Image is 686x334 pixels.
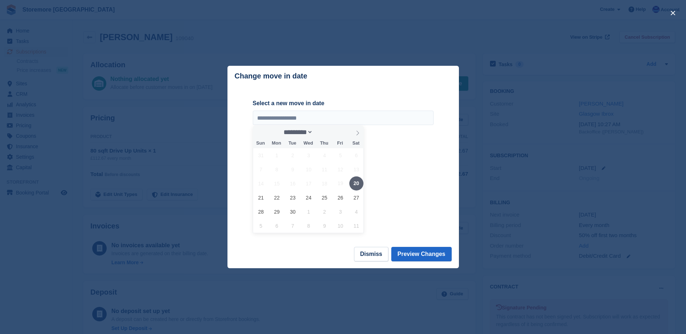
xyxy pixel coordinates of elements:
[333,205,348,219] span: October 3, 2025
[254,162,268,176] span: September 7, 2025
[349,176,363,190] span: September 20, 2025
[313,128,336,136] input: Year
[302,190,316,205] span: September 24, 2025
[349,219,363,233] span: October 11, 2025
[302,205,316,219] span: October 1, 2025
[333,219,348,233] span: October 10, 2025
[268,141,284,146] span: Mon
[318,148,332,162] span: September 4, 2025
[302,148,316,162] span: September 3, 2025
[270,176,284,190] span: September 15, 2025
[302,176,316,190] span: September 17, 2025
[333,148,348,162] span: September 5, 2025
[270,190,284,205] span: September 22, 2025
[270,205,284,219] span: September 29, 2025
[284,141,300,146] span: Tue
[349,148,363,162] span: September 6, 2025
[332,141,348,146] span: Fri
[349,190,363,205] span: September 27, 2025
[318,162,332,176] span: September 11, 2025
[391,247,452,261] button: Preview Changes
[270,219,284,233] span: October 6, 2025
[254,148,268,162] span: August 31, 2025
[286,219,300,233] span: October 7, 2025
[254,190,268,205] span: September 21, 2025
[286,162,300,176] span: September 9, 2025
[254,219,268,233] span: October 5, 2025
[270,162,284,176] span: September 8, 2025
[333,162,348,176] span: September 12, 2025
[348,141,364,146] span: Sat
[286,205,300,219] span: September 30, 2025
[286,176,300,190] span: September 16, 2025
[302,219,316,233] span: October 8, 2025
[349,162,363,176] span: September 13, 2025
[333,190,348,205] span: September 26, 2025
[318,190,332,205] span: September 25, 2025
[253,141,269,146] span: Sun
[354,247,388,261] button: Dismiss
[270,148,284,162] span: September 1, 2025
[281,128,313,136] select: Month
[318,176,332,190] span: September 18, 2025
[254,176,268,190] span: September 14, 2025
[254,205,268,219] span: September 28, 2025
[316,141,332,146] span: Thu
[333,176,348,190] span: September 19, 2025
[318,205,332,219] span: October 2, 2025
[286,148,300,162] span: September 2, 2025
[318,219,332,233] span: October 9, 2025
[286,190,300,205] span: September 23, 2025
[253,99,434,108] label: Select a new move in date
[300,141,316,146] span: Wed
[349,205,363,219] span: October 4, 2025
[235,72,307,80] p: Change move in date
[302,162,316,176] span: September 10, 2025
[667,7,679,19] button: close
